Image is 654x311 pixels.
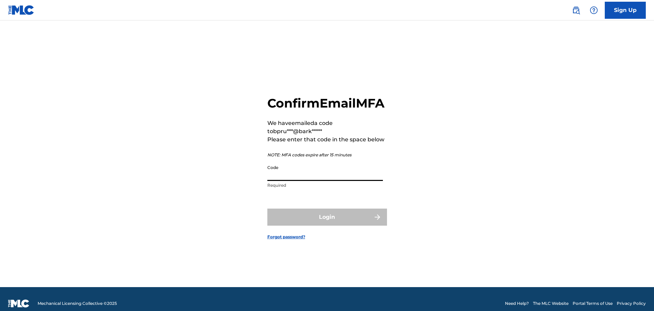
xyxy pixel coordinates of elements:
[267,152,387,158] p: NOTE: MFA codes expire after 15 minutes
[572,6,580,14] img: search
[38,300,117,307] span: Mechanical Licensing Collective © 2025
[267,182,383,188] p: Required
[605,2,646,19] a: Sign Up
[569,3,583,17] a: Public Search
[267,119,387,136] p: We have emailed a code to bpru***@bark*****
[8,299,29,308] img: logo
[8,5,35,15] img: MLC Logo
[505,300,529,307] a: Need Help?
[587,3,601,17] div: Help
[573,300,613,307] a: Portal Terms of Use
[533,300,569,307] a: The MLC Website
[267,136,387,144] p: Please enter that code in the space below
[267,96,387,111] h2: Confirm Email MFA
[590,6,598,14] img: help
[267,234,305,240] a: Forgot password?
[617,300,646,307] a: Privacy Policy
